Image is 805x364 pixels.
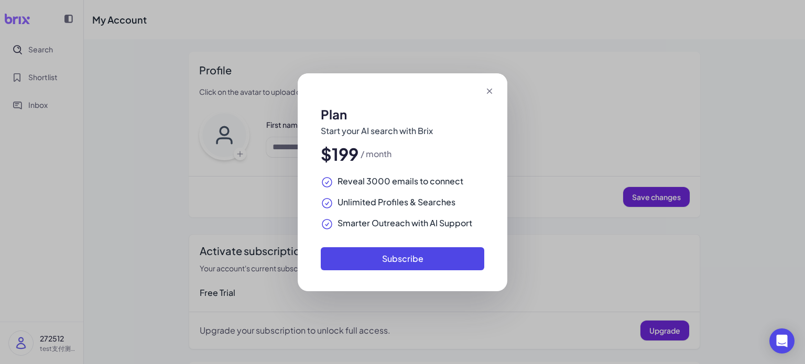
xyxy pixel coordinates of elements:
div: Open Intercom Messenger [769,328,795,354]
span: $199 [321,149,358,159]
span: Unlimited Profiles & Searches [338,197,455,207]
h2: Plan [321,109,484,119]
p: Start your AI search with Brix [321,126,484,136]
span: / month [361,149,391,159]
span: Smarter Outreach with AI Support [338,218,472,228]
button: Subscribe [321,247,484,270]
span: Reveal 3000 emails to connect [338,176,463,186]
